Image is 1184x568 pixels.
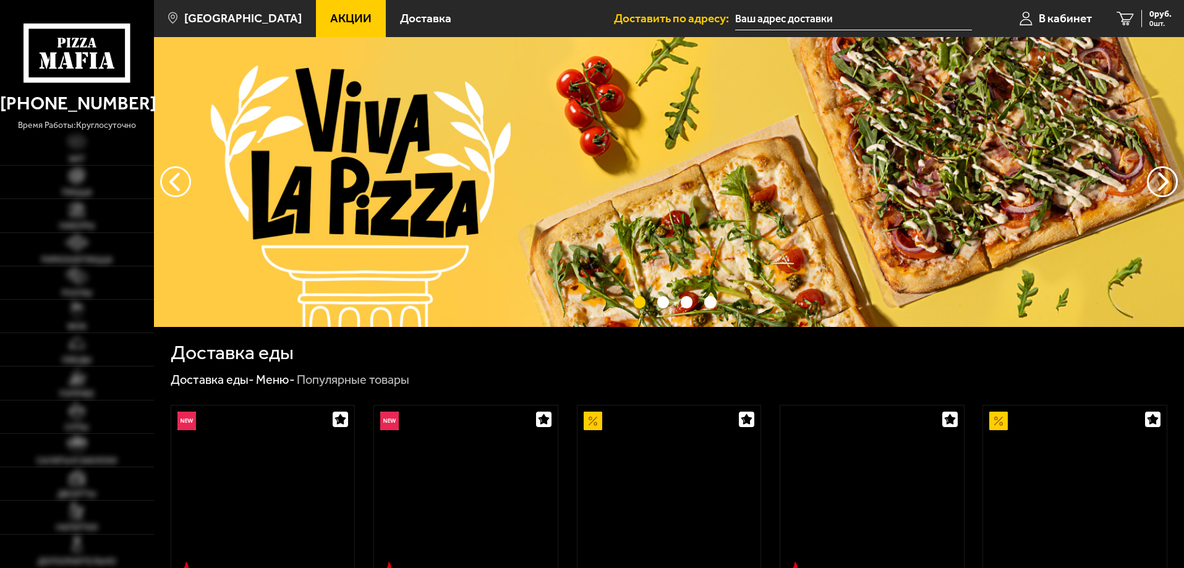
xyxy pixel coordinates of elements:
span: Супы [65,423,88,432]
span: Наборы [59,222,95,231]
span: Десерты [57,490,96,499]
span: Горячее [59,390,95,399]
span: Доставка [400,12,451,24]
span: Доставить по адресу: [614,12,735,24]
span: Салаты и закуски [36,457,117,465]
span: Акции [330,12,372,24]
span: Роллы [62,289,92,298]
img: Новинка [380,412,399,430]
a: Меню- [256,372,295,387]
span: Напитки [56,523,98,532]
span: Обеды [62,356,92,365]
div: Популярные товары [297,372,409,388]
img: Новинка [177,412,196,430]
span: 0 шт. [1149,20,1172,27]
span: Пицца [62,189,92,197]
span: Хит [69,155,85,164]
img: Акционный [989,412,1008,430]
span: [GEOGRAPHIC_DATA] [184,12,302,24]
span: Дополнительно [38,557,116,566]
span: 0 руб. [1149,10,1172,19]
input: Ваш адрес доставки [735,7,972,30]
button: точки переключения [681,296,692,308]
span: Римская пицца [41,256,113,265]
button: точки переключения [704,296,716,308]
button: предыдущий [1147,166,1178,197]
button: следующий [160,166,191,197]
span: WOK [67,323,87,331]
img: Акционный [584,412,602,430]
a: Доставка еды- [171,372,254,387]
h1: Доставка еды [171,343,294,363]
button: точки переключения [634,296,645,308]
button: точки переключения [657,296,669,308]
span: В кабинет [1039,12,1092,24]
